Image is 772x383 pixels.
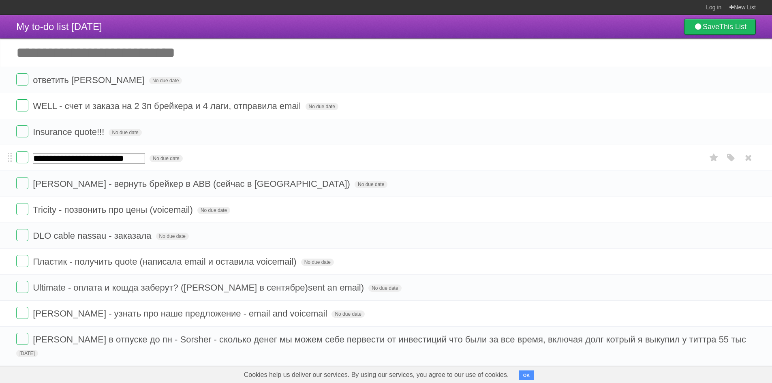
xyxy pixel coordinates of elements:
[16,281,28,293] label: Done
[16,333,28,345] label: Done
[33,257,298,267] span: Пластик - получить quote (написала email и оставила voicemail)
[236,367,517,383] span: Cookies help us deliver our services. By using our services, you agree to our use of cookies.
[706,151,722,165] label: Star task
[684,19,756,35] a: SaveThis List
[16,177,28,189] label: Done
[331,310,364,318] span: No due date
[16,99,28,111] label: Done
[33,127,106,137] span: Insurance quote!!!
[33,205,195,215] span: Tricity - позвонить про цены (voicemail)
[150,155,182,162] span: No due date
[33,231,153,241] span: DLO cable nassau - заказала
[306,103,338,110] span: No due date
[16,229,28,241] label: Done
[519,370,535,380] button: OK
[16,21,102,32] span: My to-do list [DATE]
[109,129,141,136] span: No due date
[355,181,387,188] span: No due date
[16,151,28,163] label: Done
[301,259,334,266] span: No due date
[16,350,38,357] span: [DATE]
[16,73,28,86] label: Done
[16,307,28,319] label: Done
[33,334,748,344] span: [PERSON_NAME] в отпуске до пн - Sorsher - сколько денег мы можем себе первести от инвестиций что ...
[33,101,303,111] span: WELL - счет и заказа на 2 3п брейкера и 4 лаги, отправила email
[368,285,401,292] span: No due date
[719,23,746,31] b: This List
[33,179,352,189] span: [PERSON_NAME] - вернуть брейкер в ABB (сейчас в [GEOGRAPHIC_DATA])
[33,282,366,293] span: Ultimate - оплата и кошда заберут? ([PERSON_NAME] в сентябре)sent an email)
[149,77,182,84] span: No due date
[16,255,28,267] label: Done
[33,308,329,319] span: [PERSON_NAME] - узнать про наше предложение - email and voicemail
[33,75,147,85] span: ответить [PERSON_NAME]
[156,233,189,240] span: No due date
[197,207,230,214] span: No due date
[16,125,28,137] label: Done
[16,203,28,215] label: Done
